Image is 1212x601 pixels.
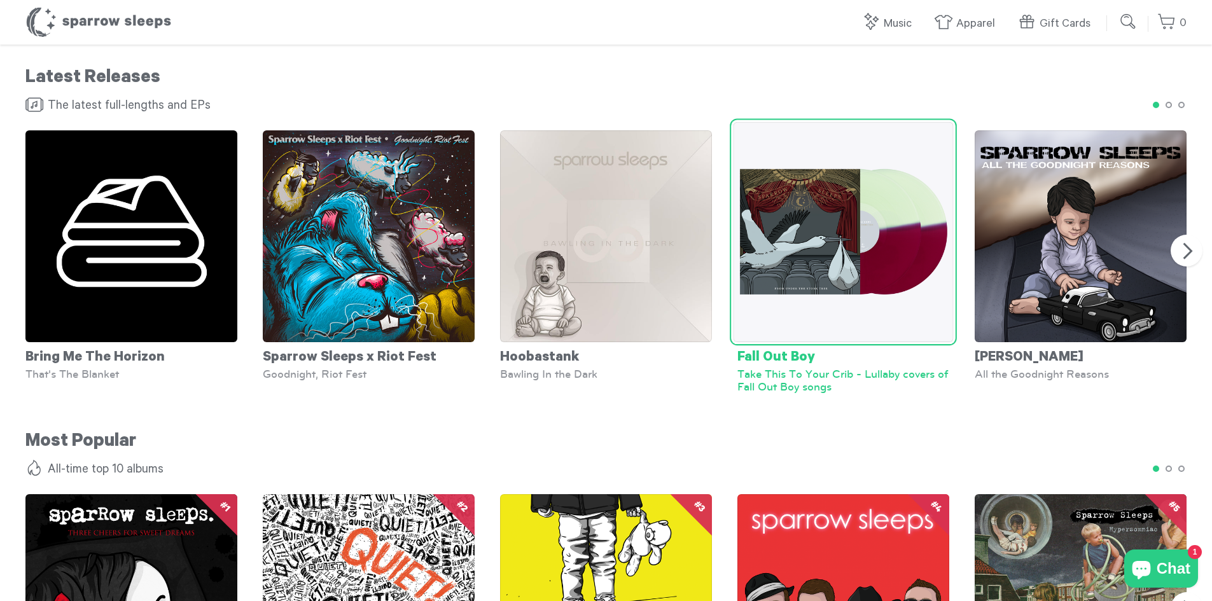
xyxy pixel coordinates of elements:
[1174,97,1187,110] button: 3 of 3
[1161,97,1174,110] button: 2 of 3
[975,368,1187,380] div: All the Goodnight Reasons
[861,10,918,38] a: Music
[975,342,1187,368] div: [PERSON_NAME]
[500,130,712,342] img: Hoobastank_-_Bawling_In_The_Dark_-_Cover_3000x3000_c6cbc220-6762-4f53-8157-d43f2a1c9256_grande.jpg
[737,342,949,368] div: Fall Out Boy
[1116,9,1141,34] input: Submit
[263,130,475,380] a: Sparrow Sleeps x Riot Fest Goodnight, Riot Fest
[975,130,1187,380] a: [PERSON_NAME] All the Goodnight Reasons
[500,130,712,380] a: Hoobastank Bawling In the Dark
[500,368,712,380] div: Bawling In the Dark
[263,368,475,380] div: Goodnight, Riot Fest
[263,342,475,368] div: Sparrow Sleeps x Riot Fest
[25,342,237,368] div: Bring Me The Horizon
[1174,461,1187,474] button: 3 of 3
[1161,461,1174,474] button: 2 of 3
[25,431,1187,455] h2: Most Popular
[25,67,1187,91] h2: Latest Releases
[934,10,1001,38] a: Apparel
[1017,10,1097,38] a: Gift Cards
[737,130,949,393] a: Fall Out Boy Take This To Your Crib - Lullaby covers of Fall Out Boy songs
[1157,10,1187,37] a: 0
[25,130,237,342] img: BringMeTheHorizon-That_sTheBlanket-Cover_grande.png
[1120,549,1202,591] inbox-online-store-chat: Shopify online store chat
[25,461,1187,480] h4: All-time top 10 albums
[25,368,237,380] div: That's The Blanket
[1171,235,1202,266] button: Next
[500,342,712,368] div: Hoobastank
[25,6,172,38] h1: Sparrow Sleeps
[25,97,1187,116] h4: The latest full-lengths and EPs
[263,130,475,342] img: RiotFestCover2025_f0c3ff46-2987-413d-b2a7-3322b85762af_grande.jpg
[733,122,953,342] img: SS_FUTST_SSEXCLUSIVE_6d2c3e95-2d39-4810-a4f6-2e3a860c2b91_grande.png
[975,130,1187,342] img: Nickelback-AllTheGoodnightReasons-Cover_1_grande.png
[1148,97,1161,110] button: 1 of 3
[1148,461,1161,474] button: 1 of 3
[737,368,949,393] div: Take This To Your Crib - Lullaby covers of Fall Out Boy songs
[25,130,237,380] a: Bring Me The Horizon That's The Blanket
